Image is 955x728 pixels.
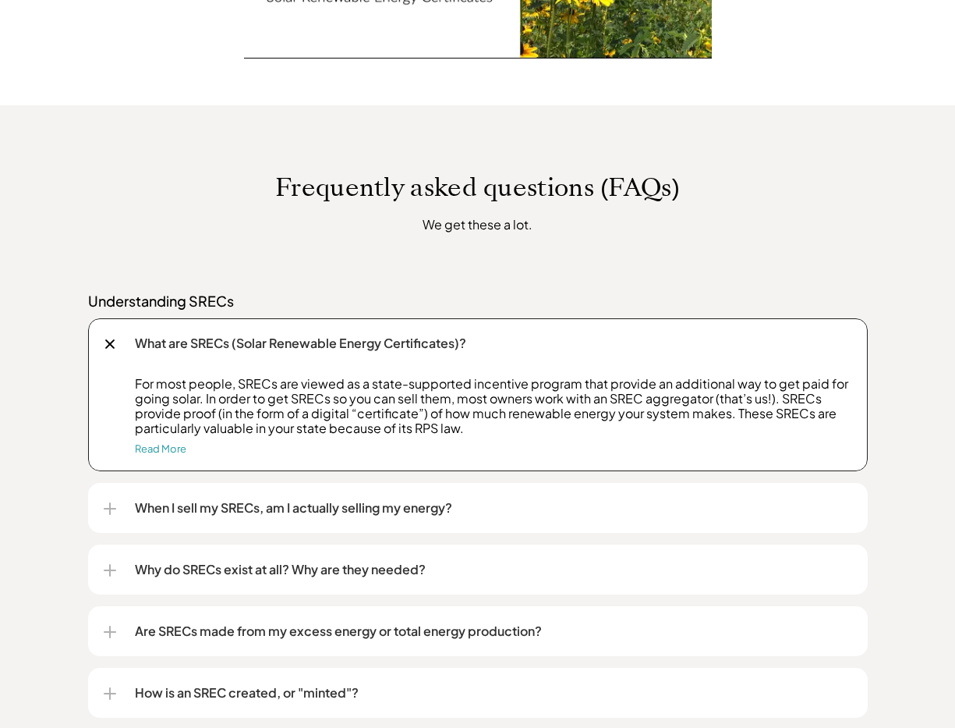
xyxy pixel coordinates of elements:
p: Why do SRECs exist at all? Why are they needed? [135,560,852,579]
p: How is an SREC created, or "minted"? [135,684,852,702]
a: Read More [135,442,186,455]
p: Frequently asked questions (FAQs) [34,172,922,202]
p: For most people, SRECs are viewed as a state-supported incentive program that provide an addition... [135,376,852,436]
p: What are SRECs (Solar Renewable Energy Certificates)? [135,334,852,353]
p: We get these a lot. [189,215,766,234]
p: When I sell my SRECs, am I actually selling my energy? [135,499,852,517]
p: Understanding SRECs [88,292,868,311]
p: Are SRECs made from my excess energy or total energy production? [135,622,852,641]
